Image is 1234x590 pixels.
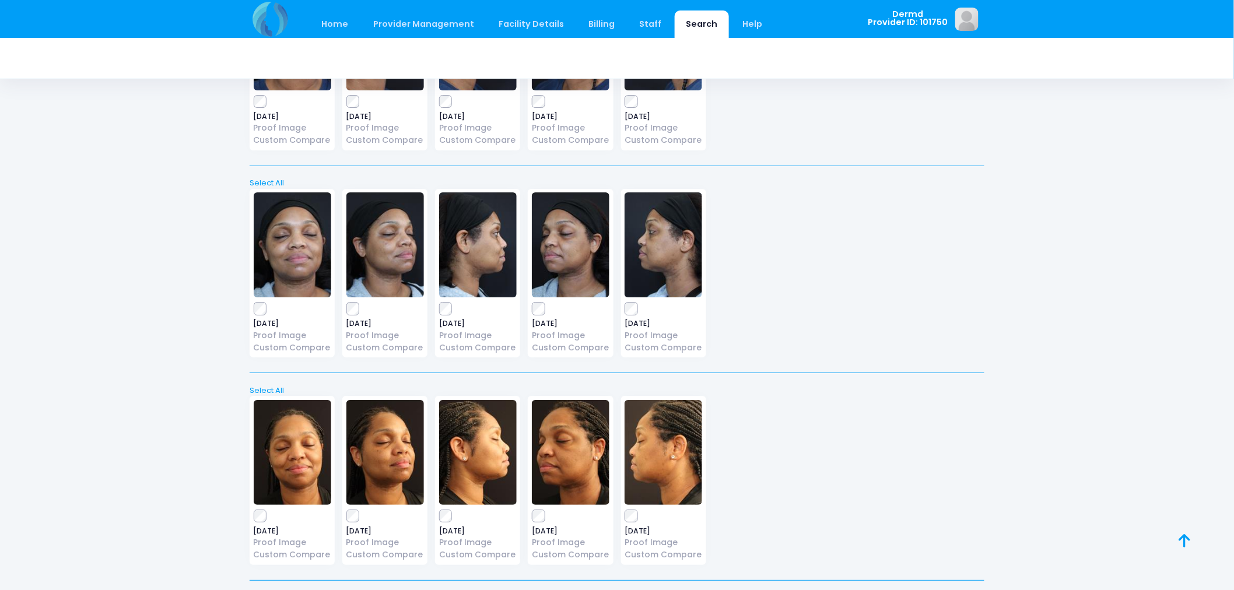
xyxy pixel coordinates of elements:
a: Proof Image [346,329,424,342]
img: image [439,400,517,505]
span: [DATE] [439,528,517,535]
img: image [254,400,331,505]
a: Proof Image [625,122,702,134]
span: [DATE] [254,528,331,535]
span: [DATE] [625,113,702,120]
a: Proof Image [346,536,424,549]
a: Custom Compare [346,134,424,146]
a: Custom Compare [439,342,517,354]
span: [DATE] [532,320,609,327]
a: Proof Image [532,122,609,134]
a: Proof Image [439,536,517,549]
a: Custom Compare [346,549,424,561]
img: image [532,400,609,505]
a: Custom Compare [625,549,702,561]
a: Proof Image [254,329,331,342]
img: image [955,8,979,31]
span: [DATE] [346,113,424,120]
a: Provider Management [362,10,485,38]
a: Custom Compare [532,134,609,146]
a: Proof Image [439,122,517,134]
img: image [346,192,424,297]
a: Help [731,10,774,38]
span: [DATE] [625,320,702,327]
img: image [625,192,702,297]
a: Select All [246,385,988,396]
img: image [346,400,424,505]
span: [DATE] [532,113,609,120]
img: image [254,192,331,297]
a: Billing [577,10,626,38]
span: [DATE] [346,320,424,327]
a: Custom Compare [625,134,702,146]
img: image [439,192,517,297]
a: Staff [628,10,673,38]
a: Custom Compare [346,342,424,354]
span: [DATE] [532,528,609,535]
span: [DATE] [254,113,331,120]
a: Proof Image [346,122,424,134]
img: image [532,192,609,297]
a: Proof Image [625,329,702,342]
a: Custom Compare [254,342,331,354]
a: Proof Image [532,329,609,342]
a: Proof Image [254,536,331,549]
span: [DATE] [346,528,424,535]
img: image [625,400,702,505]
a: Select All [246,177,988,189]
a: Search [675,10,729,38]
a: Custom Compare [625,342,702,354]
span: [DATE] [254,320,331,327]
span: Dermd Provider ID: 101750 [868,10,948,27]
a: Custom Compare [254,134,331,146]
a: Custom Compare [439,549,517,561]
a: Custom Compare [532,549,609,561]
a: Custom Compare [532,342,609,354]
a: Home [310,10,360,38]
a: Facility Details [488,10,576,38]
a: Proof Image [254,122,331,134]
span: [DATE] [439,320,517,327]
span: [DATE] [439,113,517,120]
a: Custom Compare [439,134,517,146]
a: Proof Image [532,536,609,549]
span: [DATE] [625,528,702,535]
a: Proof Image [625,536,702,549]
a: Custom Compare [254,549,331,561]
a: Proof Image [439,329,517,342]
